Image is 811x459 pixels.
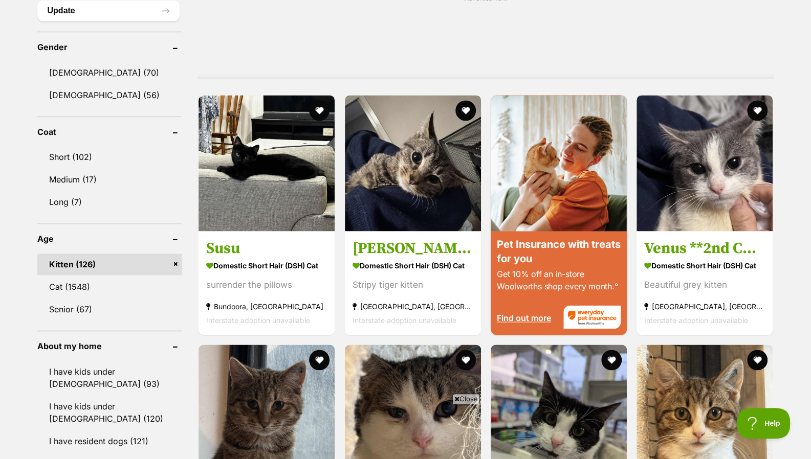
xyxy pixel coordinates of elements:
h3: Venus **2nd Chance Cat Rescue** [644,239,765,258]
a: [PERSON_NAME] **2nd Chance Cat Rescue** Domestic Short Hair (DSH) Cat Stripy tiger kitten [GEOGRA... [345,231,481,335]
button: favourite [748,350,768,370]
header: Age [37,234,183,243]
iframe: Advertisement [220,408,592,454]
img: Novak Djokovic **2nd Chance Cat Rescue** - Domestic Short Hair (DSH) Cat [345,95,481,231]
button: favourite [748,100,768,121]
a: I have kids under [DEMOGRAPHIC_DATA] (120) [37,395,183,429]
a: I have resident dogs (121) [37,430,183,451]
iframe: Advertisement [237,7,734,68]
strong: Domestic Short Hair (DSH) Cat [353,258,473,273]
h3: Susu [206,239,327,258]
strong: Domestic Short Hair (DSH) Cat [644,258,765,273]
span: Close [452,394,480,404]
a: Long (7) [37,191,183,213]
button: Update [37,1,180,21]
strong: Domestic Short Hair (DSH) Cat [206,258,327,273]
a: Venus **2nd Chance Cat Rescue** Domestic Short Hair (DSH) Cat Beautiful grey kitten [GEOGRAPHIC_D... [637,231,773,335]
div: surrender the pillows [206,278,327,292]
header: About my home [37,341,183,351]
a: [DEMOGRAPHIC_DATA] (70) [37,62,183,83]
a: Senior (67) [37,299,183,320]
span: Interstate adoption unavailable [206,316,310,325]
a: Medium (17) [37,169,183,190]
strong: [GEOGRAPHIC_DATA], [GEOGRAPHIC_DATA] [353,300,473,313]
button: favourite [310,100,330,121]
h3: [PERSON_NAME] **2nd Chance Cat Rescue** [353,239,473,258]
img: Venus **2nd Chance Cat Rescue** - Domestic Short Hair (DSH) Cat [637,95,773,231]
div: Beautiful grey kitten [644,278,765,292]
header: Coat [37,127,183,136]
span: Interstate adoption unavailable [353,316,456,325]
a: Kitten (126) [37,254,183,275]
a: [DEMOGRAPHIC_DATA] (56) [37,84,183,106]
span: Interstate adoption unavailable [644,316,748,325]
strong: Bundoora, [GEOGRAPHIC_DATA] [206,300,327,313]
button: favourite [455,100,476,121]
a: Short (102) [37,146,183,168]
header: Gender [37,42,183,52]
a: I have kids under [DEMOGRAPHIC_DATA] (93) [37,360,183,394]
iframe: Help Scout Beacon - Open [737,408,791,439]
button: favourite [601,350,622,370]
img: Susu - Domestic Short Hair (DSH) Cat [199,95,335,231]
strong: [GEOGRAPHIC_DATA], [GEOGRAPHIC_DATA] [644,300,765,313]
a: Susu Domestic Short Hair (DSH) Cat surrender the pillows Bundoora, [GEOGRAPHIC_DATA] Interstate a... [199,231,335,335]
button: favourite [310,350,330,370]
a: Cat (1548) [37,276,183,297]
div: Stripy tiger kitten [353,278,473,292]
button: favourite [455,350,476,370]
